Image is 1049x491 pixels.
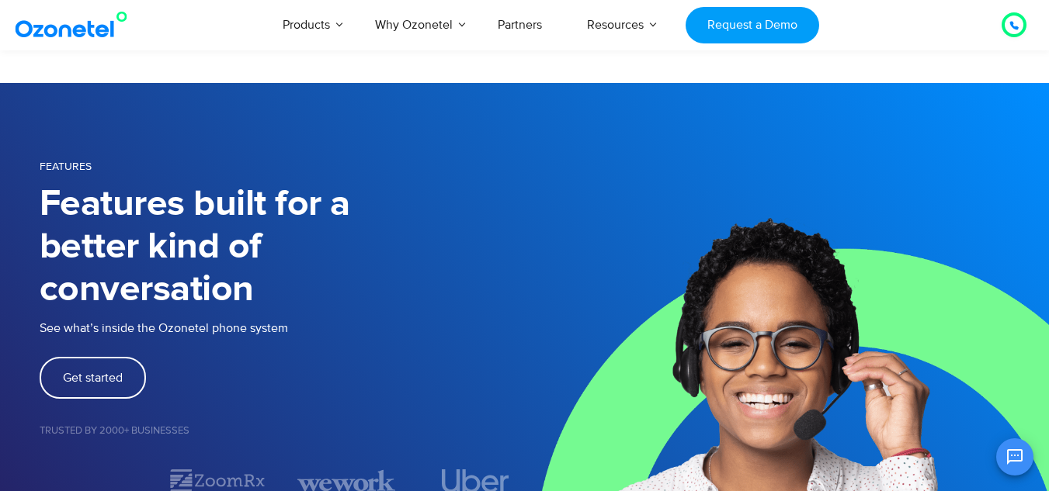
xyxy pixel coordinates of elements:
div: 1 / 7 [40,472,137,490]
a: Get started [40,357,146,399]
h5: Trusted by 2000+ Businesses [40,426,525,436]
p: See what’s inside the Ozonetel phone system [40,319,525,337]
a: Request a Demo [686,7,818,43]
span: Get started [63,372,123,384]
span: FEATURES [40,160,92,173]
button: Open chat [996,438,1033,475]
h1: Features built for a better kind of conversation [40,183,525,311]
